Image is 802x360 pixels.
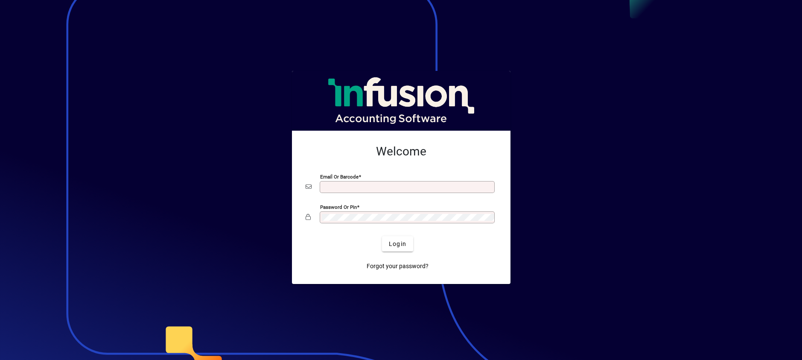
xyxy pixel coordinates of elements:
[306,144,497,159] h2: Welcome
[389,240,406,249] span: Login
[320,204,357,210] mat-label: Password or Pin
[320,174,359,180] mat-label: Email or Barcode
[382,236,413,252] button: Login
[367,262,429,271] span: Forgot your password?
[363,258,432,274] a: Forgot your password?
